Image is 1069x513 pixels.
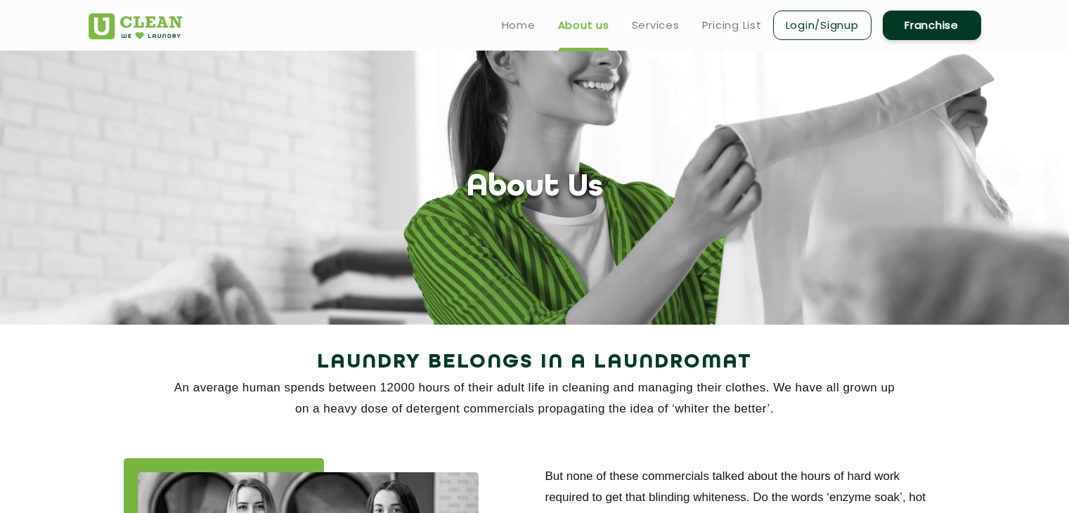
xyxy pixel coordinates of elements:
a: About us [558,17,609,34]
h2: Laundry Belongs in a Laundromat [89,346,981,379]
a: Services [632,17,680,34]
a: Login/Signup [773,11,872,40]
p: An average human spends between 12000 hours of their adult life in cleaning and managing their cl... [89,377,981,420]
a: Home [502,17,536,34]
a: Franchise [883,11,981,40]
a: Pricing List [702,17,762,34]
img: UClean Laundry and Dry Cleaning [89,13,182,39]
h1: About Us [467,170,603,206]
